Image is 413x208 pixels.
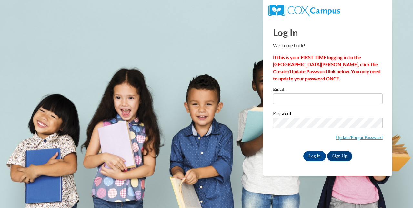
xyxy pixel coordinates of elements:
[273,55,380,81] strong: If this is your FIRST TIME logging in to the [GEOGRAPHIC_DATA][PERSON_NAME], click the Create/Upd...
[268,5,340,16] img: COX Campus
[303,151,326,161] input: Log In
[273,87,383,93] label: Email
[268,7,340,13] a: COX Campus
[273,111,383,118] label: Password
[327,151,352,161] a: Sign Up
[336,135,383,140] a: Update/Forgot Password
[273,26,383,39] h1: Log In
[273,42,383,49] p: Welcome back!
